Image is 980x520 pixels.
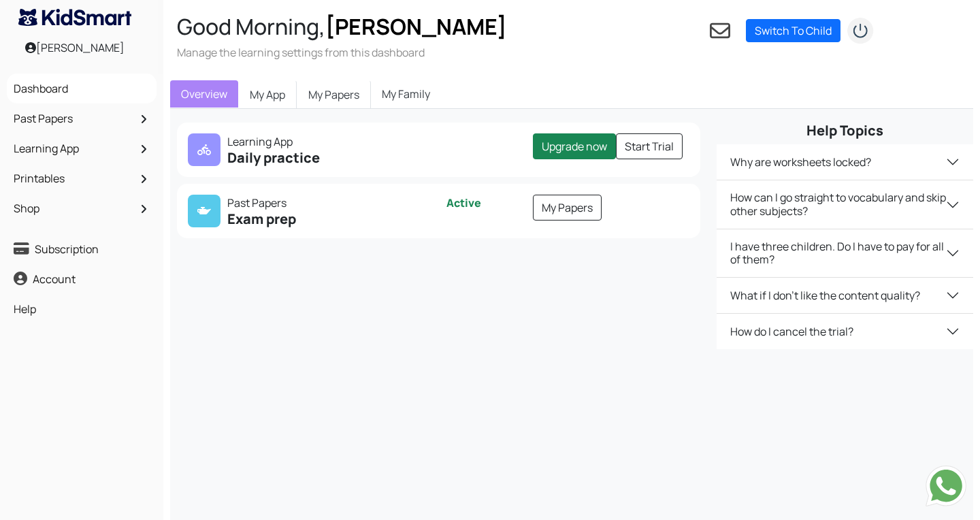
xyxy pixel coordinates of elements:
h3: Manage the learning settings from this dashboard [177,45,507,60]
img: logout2.png [847,17,874,44]
a: Learning App [10,137,153,160]
a: Help [10,297,153,321]
h2: Good Morning, [177,14,507,39]
a: My Family [371,80,441,108]
button: Why are worksheets locked? [717,144,973,180]
a: Overview [170,80,238,108]
a: Account [10,267,153,291]
span: [PERSON_NAME] [325,12,507,42]
h5: Daily practice [188,150,430,166]
h5: Help Topics [717,123,973,139]
p: Learning App [188,133,430,150]
button: I have three children. Do I have to pay for all of them? [717,229,973,277]
a: Printables [10,167,153,190]
a: Upgrade now [533,133,616,159]
a: Dashboard [10,77,153,100]
span: Active [446,195,481,210]
a: My Papers [533,195,602,221]
button: What if I don't like the content quality? [717,278,973,313]
a: My App [238,80,297,109]
a: Start Trial [616,133,683,159]
a: My Papers [297,80,371,109]
a: Past Papers [10,107,153,130]
button: How do I cancel the trial? [717,314,973,349]
img: KidSmart logo [18,9,131,26]
img: Send whatsapp message to +442080035976 [926,466,966,506]
h5: Exam prep [188,211,430,227]
a: Switch To Child [746,19,840,42]
p: Past Papers [188,195,430,211]
a: Shop [10,197,153,220]
a: Subscription [10,238,153,261]
button: How can I go straight to vocabulary and skip other subjects? [717,180,973,228]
